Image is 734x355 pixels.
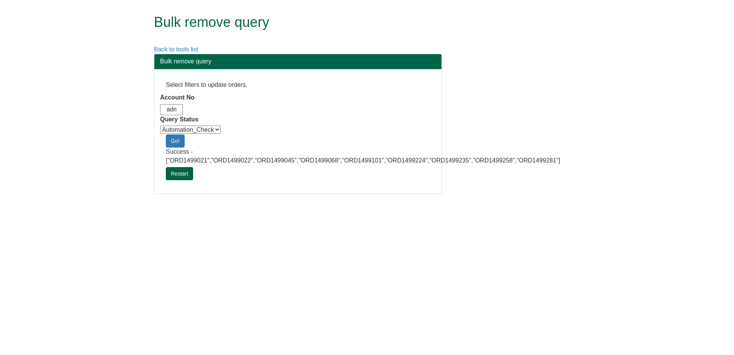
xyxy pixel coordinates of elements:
h1: Bulk remove query [154,15,563,30]
h3: Bulk remove query [160,58,436,65]
p: Select filters to update orders. [166,81,430,90]
a: Restart [166,167,193,180]
span: Success - ["ORD1499021","ORD1499022","ORD1499045","ORD1499068","ORD1499101","ORD1499224","ORD1499... [166,148,560,164]
a: Back to tools list [154,46,198,53]
label: Account No [160,93,195,102]
label: Query Status [160,115,198,124]
a: Go! [166,134,185,148]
